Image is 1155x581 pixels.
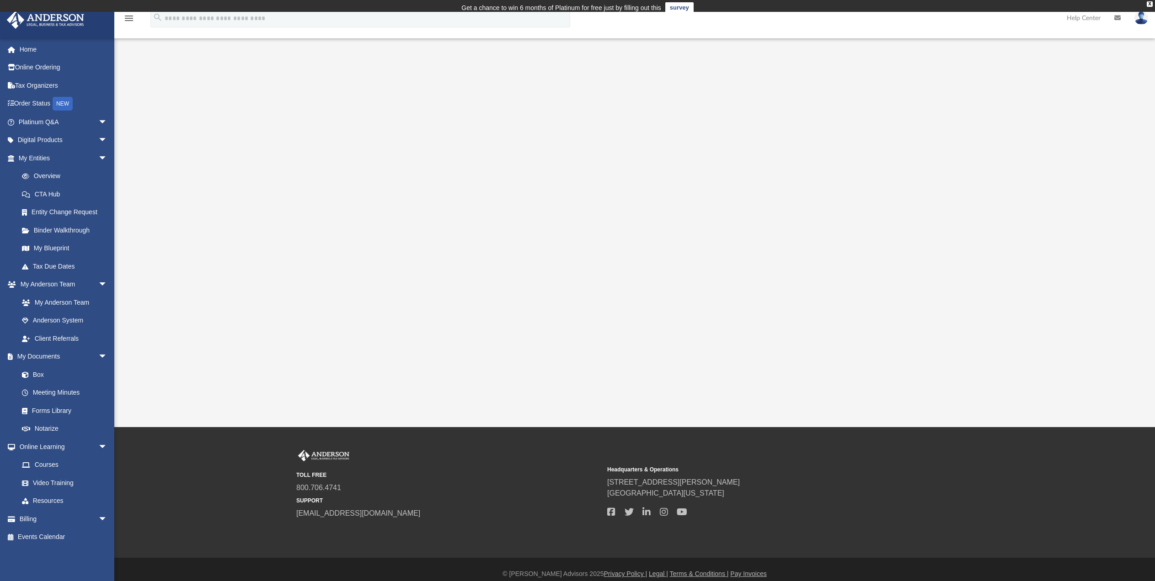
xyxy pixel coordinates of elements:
[13,312,117,330] a: Anderson System
[296,484,341,491] a: 800.706.4741
[13,239,117,258] a: My Blueprint
[13,365,112,384] a: Box
[607,465,912,474] small: Headquarters & Operations
[1134,11,1148,25] img: User Pic
[13,203,121,222] a: Entity Change Request
[123,13,134,24] i: menu
[13,420,117,438] a: Notarize
[13,456,117,474] a: Courses
[6,438,117,456] a: Online Learningarrow_drop_down
[13,384,117,402] a: Meeting Minutes
[98,149,117,168] span: arrow_drop_down
[461,2,661,13] div: Get a chance to win 6 months of Platinum for free just by filling out this
[6,58,121,77] a: Online Ordering
[13,167,121,185] a: Overview
[98,131,117,150] span: arrow_drop_down
[649,570,668,577] a: Legal |
[13,293,112,312] a: My Anderson Team
[607,489,724,497] a: [GEOGRAPHIC_DATA][US_STATE]
[13,474,112,492] a: Video Training
[13,492,117,510] a: Resources
[98,275,117,294] span: arrow_drop_down
[6,95,121,113] a: Order StatusNEW
[153,12,163,22] i: search
[13,329,117,348] a: Client Referrals
[13,185,121,203] a: CTA Hub
[98,113,117,132] span: arrow_drop_down
[6,131,121,149] a: Digital Productsarrow_drop_down
[98,348,117,366] span: arrow_drop_down
[296,450,351,462] img: Anderson Advisors Platinum Portal
[607,478,740,486] a: [STREET_ADDRESS][PERSON_NAME]
[114,569,1155,579] div: © [PERSON_NAME] Advisors 2025
[296,471,601,479] small: TOLL FREE
[13,257,121,275] a: Tax Due Dates
[53,97,73,111] div: NEW
[296,509,420,517] a: [EMAIL_ADDRESS][DOMAIN_NAME]
[6,76,121,95] a: Tax Organizers
[6,275,117,294] a: My Anderson Teamarrow_drop_down
[6,149,121,167] a: My Entitiesarrow_drop_down
[670,570,729,577] a: Terms & Conditions |
[6,528,121,546] a: Events Calendar
[4,11,87,29] img: Anderson Advisors Platinum Portal
[6,113,121,131] a: Platinum Q&Aarrow_drop_down
[730,570,766,577] a: Pay Invoices
[98,510,117,528] span: arrow_drop_down
[123,17,134,24] a: menu
[13,221,121,239] a: Binder Walkthrough
[296,496,601,505] small: SUPPORT
[13,401,112,420] a: Forms Library
[6,510,121,528] a: Billingarrow_drop_down
[1147,1,1153,7] div: close
[6,40,121,58] a: Home
[604,570,647,577] a: Privacy Policy |
[665,2,694,13] a: survey
[6,348,117,366] a: My Documentsarrow_drop_down
[98,438,117,456] span: arrow_drop_down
